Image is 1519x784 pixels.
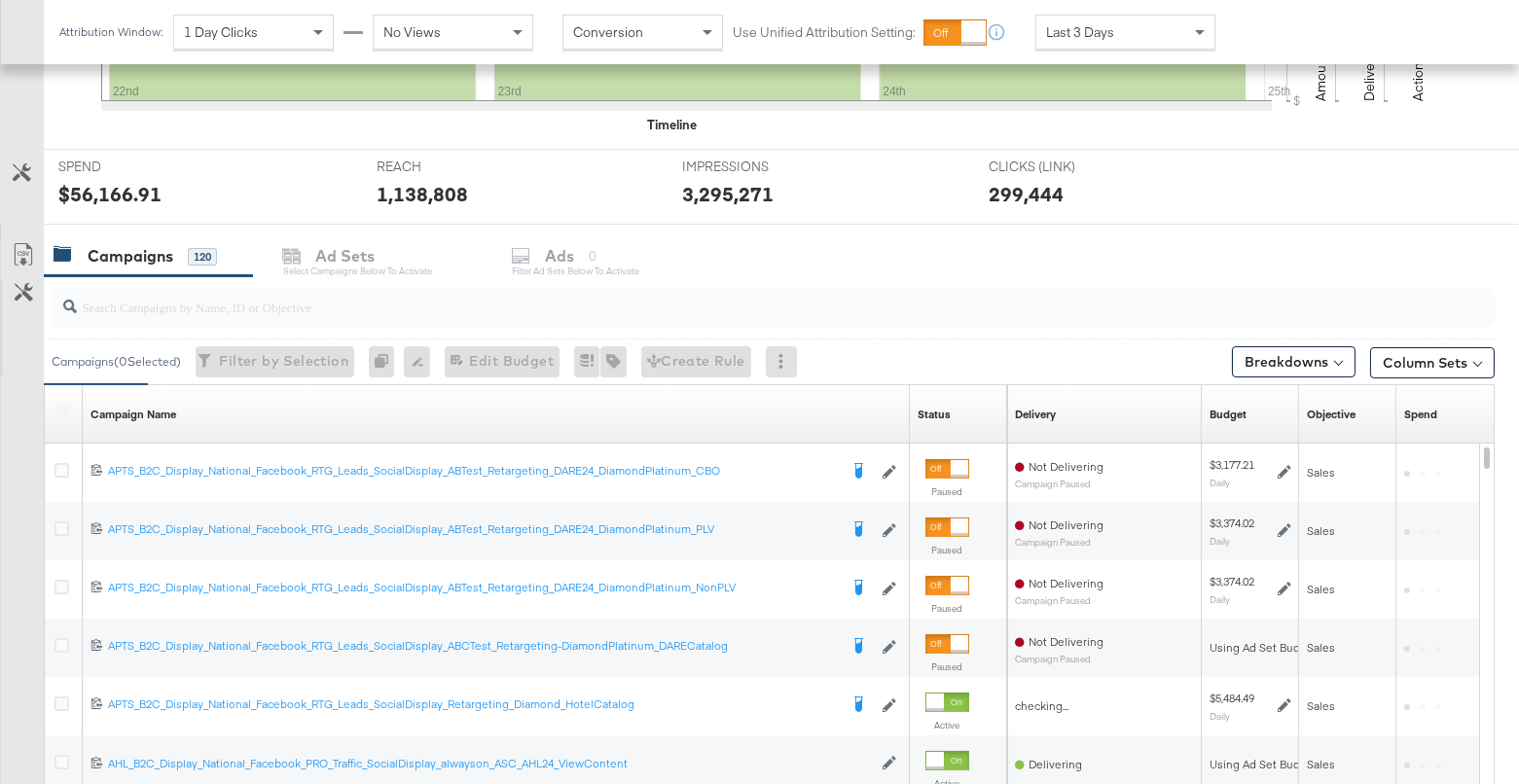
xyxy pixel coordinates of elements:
[1210,516,1254,531] div: $3,374.02
[733,23,916,42] label: Use Unified Attribution Setting:
[108,638,838,654] div: APTS_B2C_Display_National_Facebook_RTG_Leads_SocialDisplay_ABCTest_Retargeting-DiamondPlatinum_DA...
[1232,346,1356,377] button: Breakdowns
[1307,698,1335,713] span: Sales
[108,580,838,595] div: APTS_B2C_Display_National_Facebook_RTG_Leads_SocialDisplay_ABTest_Retargeting_DARE24_DiamondPlati...
[108,521,838,537] div: APTS_B2C_Display_National_Facebook_RTG_Leads_SocialDisplay_ABTest_Retargeting_DARE24_DiamondPlati...
[108,756,872,772] a: AHL_B2C_Display_National_Facebook_PRO_Traffic_SocialDisplay_alwayson_ASC_AHL24_ViewContent
[108,521,838,541] a: APTS_B2C_Display_National_Facebook_RTG_Leads_SocialDisplay_ABTest_Retargeting_DARE24_DiamondPlati...
[989,158,1135,176] span: CLICKS (LINK)
[184,23,258,41] span: 1 Day Clicks
[88,245,173,267] div: Campaigns
[1210,710,1230,722] sub: Daily
[682,180,774,208] div: 3,295,271
[918,407,951,422] a: Shows the current state of your Ad Campaign.
[573,23,643,41] span: Conversion
[1210,457,1254,473] div: $3,177.21
[682,158,828,176] span: IMPRESSIONS
[1307,407,1356,422] div: Objective
[90,407,176,422] a: Your campaign name.
[108,463,838,482] a: APTS_B2C_Display_National_Facebook_RTG_Leads_SocialDisplay_ABTest_Retargeting_DARE24_DiamondPlati...
[1029,757,1082,771] span: Delivering
[1307,582,1335,596] span: Sales
[58,180,162,208] div: $56,166.91
[1015,479,1103,489] sub: Campaign Paused
[918,407,951,422] div: Status
[108,638,838,658] a: APTS_B2C_Display_National_Facebook_RTG_Leads_SocialDisplay_ABCTest_Retargeting-DiamondPlatinum_DA...
[1210,407,1247,422] div: Budget
[188,248,217,266] div: 120
[1404,407,1437,422] div: Spend
[58,25,163,39] div: Attribution Window:
[1210,593,1230,605] sub: Daily
[1046,23,1114,41] span: Last 3 Days
[58,158,204,176] span: SPEND
[925,544,969,556] label: Paused
[1404,407,1437,422] a: The total amount spent to date.
[1210,407,1247,422] a: The maximum amount you're willing to spend on your ads, on average each day or over the lifetime ...
[1210,757,1318,772] div: Using Ad Set Budget
[1210,691,1254,706] div: $5,484.49
[90,407,176,422] div: Campaign Name
[1210,574,1254,589] div: $3,374.02
[52,353,181,371] div: Campaigns ( 0 Selected)
[925,485,969,498] label: Paused
[1015,537,1103,548] sub: Campaign Paused
[108,696,838,716] a: APTS_B2C_Display_National_Facebook_RTG_Leads_SocialDisplay_Retargeting_Diamond_HotelCatalog
[77,280,1365,318] input: Search Campaigns by Name, ID or Objective
[1307,465,1335,480] span: Sales
[1307,407,1356,422] a: Your campaign's objective.
[1015,654,1103,664] sub: Campaign Paused
[1360,52,1378,101] text: Delivery
[1307,757,1335,771] span: Sales
[108,463,838,479] div: APTS_B2C_Display_National_Facebook_RTG_Leads_SocialDisplay_ABTest_Retargeting_DARE24_DiamondPlati...
[108,580,838,599] a: APTS_B2C_Display_National_Facebook_RTG_Leads_SocialDisplay_ABTest_Retargeting_DARE24_DiamondPlati...
[1015,407,1056,422] a: Reflects the ability of your Ad Campaign to achieve delivery based on ad states, schedule and bud...
[383,23,441,41] span: No Views
[369,346,404,377] div: 0
[1029,576,1103,590] span: Not Delivering
[1210,640,1318,656] div: Using Ad Set Budget
[1210,535,1230,547] sub: Daily
[108,696,838,712] div: APTS_B2C_Display_National_Facebook_RTG_Leads_SocialDisplay_Retargeting_Diamond_HotelCatalog
[1029,634,1103,649] span: Not Delivering
[1307,640,1335,655] span: Sales
[1312,16,1329,101] text: Amount (USD)
[925,719,969,731] label: Active
[1409,55,1427,101] text: Actions
[1015,407,1056,422] div: Delivery
[925,660,969,673] label: Paused
[1370,347,1495,378] button: Column Sets
[925,602,969,615] label: Paused
[377,180,468,208] div: 1,138,808
[647,116,697,134] div: Timeline
[377,158,523,176] span: REACH
[989,180,1064,208] div: 299,444
[1210,477,1230,488] sub: Daily
[1015,595,1103,606] sub: Campaign Paused
[1015,698,1068,713] span: checking...
[1307,523,1335,538] span: Sales
[108,756,872,771] div: AHL_B2C_Display_National_Facebook_PRO_Traffic_SocialDisplay_alwayson_ASC_AHL24_ViewContent
[1029,459,1103,474] span: Not Delivering
[1029,517,1103,532] span: Not Delivering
